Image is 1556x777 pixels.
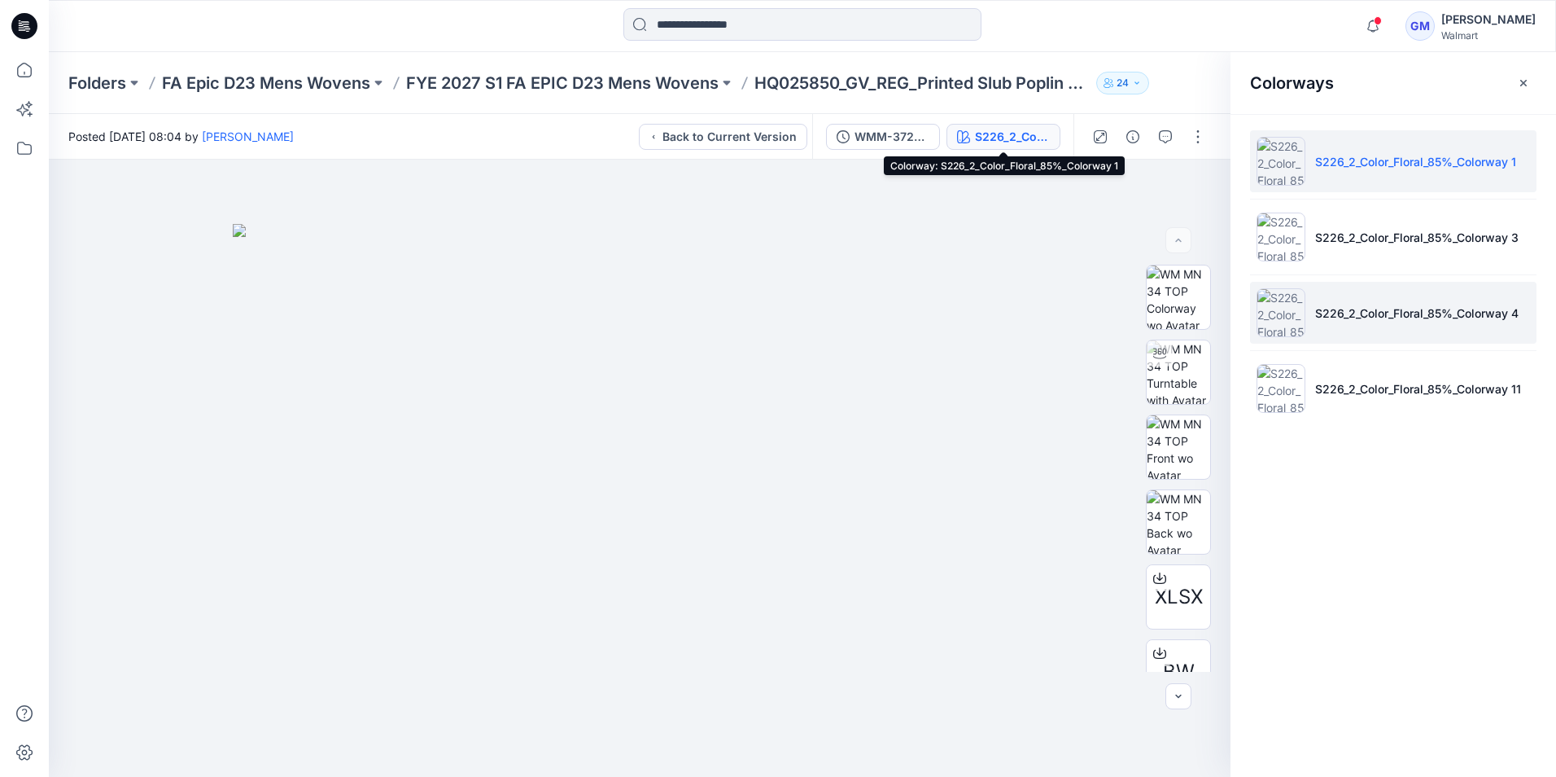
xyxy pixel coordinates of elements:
p: S226_2_Color_Floral_85%_Colorway 11 [1315,380,1521,397]
img: S226_2_Color_Floral_85%_Colorway 3 [1257,213,1305,261]
img: WM MN 34 TOP Back wo Avatar [1147,490,1210,554]
p: S226_2_Color_Floral_85%_Colorway 1 [1315,153,1516,170]
span: XLSX [1155,582,1203,612]
button: Back to Current Version [639,124,807,150]
p: 24 [1117,74,1129,92]
div: WMM-3722-2026 Printed Slub Poplin Camp Shirt [854,128,929,146]
div: S226_2_Color_Floral_85%_Colorway 1 [975,128,1050,146]
p: S226_2_Color_Floral_85%_Colorway 3 [1315,229,1519,246]
a: FYE 2027 S1 FA EPIC D23 Mens Wovens [406,72,719,94]
img: WM MN 34 TOP Front wo Avatar [1147,415,1210,479]
img: WM MN 34 TOP Colorway wo Avatar [1147,266,1210,329]
button: WMM-3722-2026 Printed Slub Poplin Camp Shirt [826,124,940,150]
p: S226_2_Color_Floral_85%_Colorway 4 [1315,305,1519,322]
a: [PERSON_NAME] [202,129,294,143]
button: Details [1120,124,1146,150]
div: Walmart [1441,29,1536,42]
p: HQ025850_GV_REG_Printed Slub Poplin Camp Shirt [754,72,1090,94]
a: FA Epic D23 Mens Wovens [162,72,370,94]
img: WM MN 34 TOP Turntable with Avatar [1147,340,1210,404]
span: Posted [DATE] 08:04 by [68,128,294,145]
img: S226_2_Color_Floral_85%_Colorway 1 [1257,137,1305,186]
img: eyJhbGciOiJIUzI1NiIsImtpZCI6IjAiLCJzbHQiOiJzZXMiLCJ0eXAiOiJKV1QifQ.eyJkYXRhIjp7InR5cGUiOiJzdG9yYW... [233,224,1047,777]
h2: Colorways [1250,73,1334,93]
div: GM [1405,11,1435,41]
div: [PERSON_NAME] [1441,10,1536,29]
img: S226_2_Color_Floral_85%_Colorway 11 [1257,364,1305,413]
a: Folders [68,72,126,94]
button: S226_2_Color_Floral_85%_Colorway 1 [946,124,1060,150]
button: 24 [1096,72,1149,94]
span: BW [1163,657,1195,687]
img: S226_2_Color_Floral_85%_Colorway 4 [1257,288,1305,337]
